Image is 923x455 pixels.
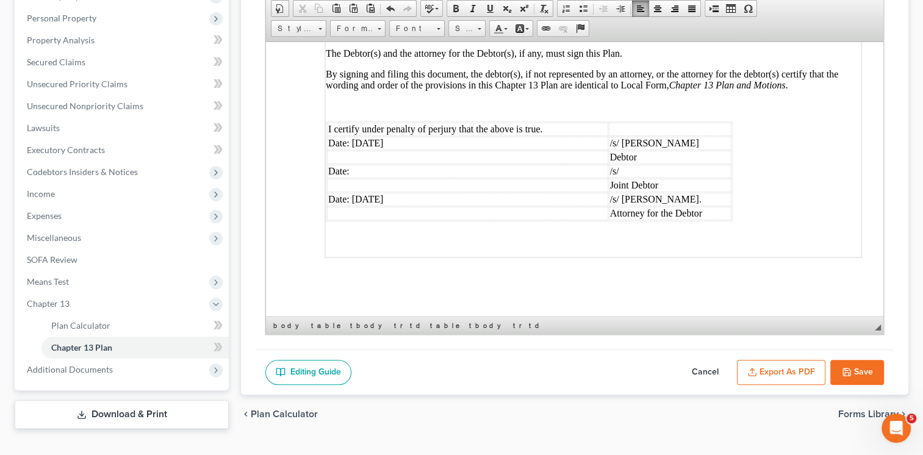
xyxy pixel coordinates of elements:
span: 5 [907,414,916,423]
button: Export as PDF [737,360,825,385]
a: Unsecured Nonpriority Claims [17,95,229,117]
a: Insert Special Character [739,1,756,16]
span: Chapter 13 Plan [51,342,112,353]
td: /s/ [PERSON_NAME] [343,95,466,108]
span: Forms Library [838,409,899,419]
a: Link [537,21,555,37]
a: Paste as plain text [345,1,362,16]
a: tr element [392,320,406,332]
a: Unlink [555,21,572,37]
span: Executory Contracts [27,145,105,155]
button: Forms Library chevron_right [838,409,908,419]
a: table element [428,320,465,332]
a: SOFA Review [17,249,229,271]
a: Increase Indent [612,1,629,16]
iframe: Intercom live chat [882,414,911,443]
a: Lawsuits [17,117,229,139]
span: Unsecured Nonpriority Claims [27,101,143,111]
a: Executory Contracts [17,139,229,161]
td: Joint Debtor [343,137,466,150]
span: Secured Claims [27,57,85,67]
a: Plan Calculator [41,315,229,337]
span: Miscellaneous [27,232,81,243]
a: Document Properties [271,1,289,16]
td: Date: [61,123,342,136]
iframe: Rich Text Editor, document-ckeditor [266,42,883,317]
a: Undo [382,1,399,16]
span: Font [390,21,433,37]
a: Spell Checker [421,1,442,16]
span: Plan Calculator [251,409,318,419]
a: Background Color [511,21,533,37]
button: chevron_left Plan Calculator [241,409,318,419]
i: chevron_left [241,409,251,419]
span: Property Analysis [27,35,95,45]
a: Chapter 13 Plan [41,337,229,359]
a: tbody element [348,320,390,332]
a: Insert/Remove Numbered List [558,1,575,16]
span: Format [331,21,373,37]
a: Editing Guide [265,360,351,385]
a: Format [330,20,386,37]
span: Chapter 13 [27,298,70,309]
a: Font [389,20,445,37]
a: Copy [311,1,328,16]
a: table element [309,320,347,332]
span: Means Test [27,276,69,287]
a: Property Analysis [17,29,229,51]
a: tr element [511,320,525,332]
a: tbody element [467,320,509,332]
span: Additional Documents [27,364,113,374]
button: Cancel [678,360,732,385]
a: body element [271,320,307,332]
a: Secured Claims [17,51,229,73]
a: Cut [293,1,311,16]
span: Expenses [27,210,62,221]
a: Text Color [490,21,511,37]
span: Income [27,188,55,199]
a: Remove Format [536,1,553,16]
a: Insert/Remove Bulleted List [575,1,592,16]
a: Align Left [632,1,649,16]
td: /s/ [PERSON_NAME]. [343,151,466,164]
a: Bold [447,1,464,16]
a: Redo [399,1,416,16]
span: Plan Calculator [51,320,110,331]
a: Justify [683,1,700,16]
a: Size [448,20,486,37]
a: Anchor [572,21,589,37]
span: SOFA Review [27,254,77,265]
font: /s/ [344,124,353,134]
td: Debtor [343,109,466,122]
a: Underline [481,1,498,16]
span: Personal Property [27,13,96,23]
span: Size [449,21,473,37]
span: Resize [875,324,881,331]
a: Table [722,1,739,16]
a: Download & Print [15,400,229,429]
span: Lawsuits [27,123,60,133]
a: Align Right [666,1,683,16]
a: Insert Page Break for Printing [705,1,722,16]
a: Paste from Word [362,1,379,16]
td: Date: [DATE] [61,151,342,164]
a: td element [526,320,545,332]
a: Styles [271,20,326,37]
span: Unsecured Priority Claims [27,79,127,89]
a: td element [408,320,426,332]
a: Decrease Indent [595,1,612,16]
a: Center [649,1,666,16]
a: Superscript [515,1,533,16]
span: Styles [271,21,314,37]
a: Italic [464,1,481,16]
a: Subscript [498,1,515,16]
td: Attorney for the Debtor [343,165,466,178]
a: Unsecured Priority Claims [17,73,229,95]
i: chevron_right [899,409,908,419]
span: Codebtors Insiders & Notices [27,167,138,177]
button: Save [830,360,884,385]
